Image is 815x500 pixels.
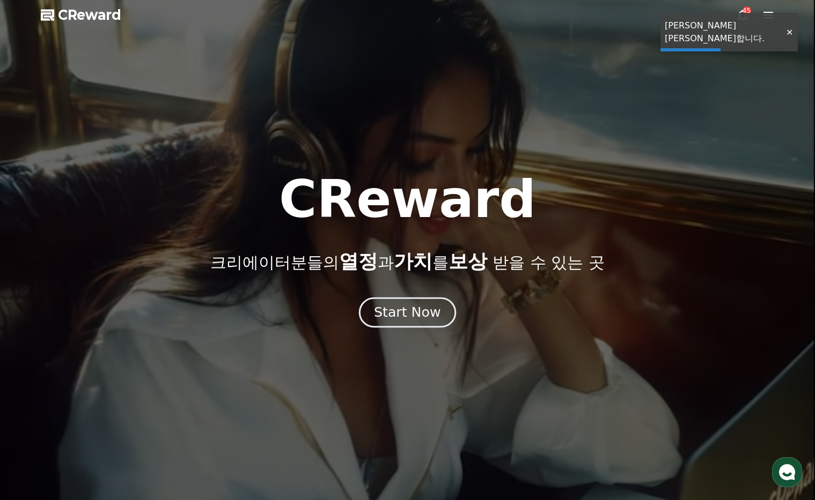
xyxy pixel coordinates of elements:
[374,303,440,322] div: Start Now
[736,9,749,21] a: 45
[41,6,121,24] a: CReward
[394,250,432,272] span: 가치
[166,356,179,364] span: 설정
[3,340,71,367] a: 홈
[339,250,378,272] span: 열정
[34,356,40,364] span: 홈
[359,297,456,327] button: Start Now
[279,174,536,225] h1: CReward
[361,309,454,319] a: Start Now
[449,250,487,272] span: 보상
[58,6,121,24] span: CReward
[71,340,138,367] a: 대화
[138,340,206,367] a: 설정
[743,6,751,15] div: 45
[210,251,604,272] p: 크리에이터분들의 과 를 받을 수 있는 곳
[98,356,111,365] span: 대화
